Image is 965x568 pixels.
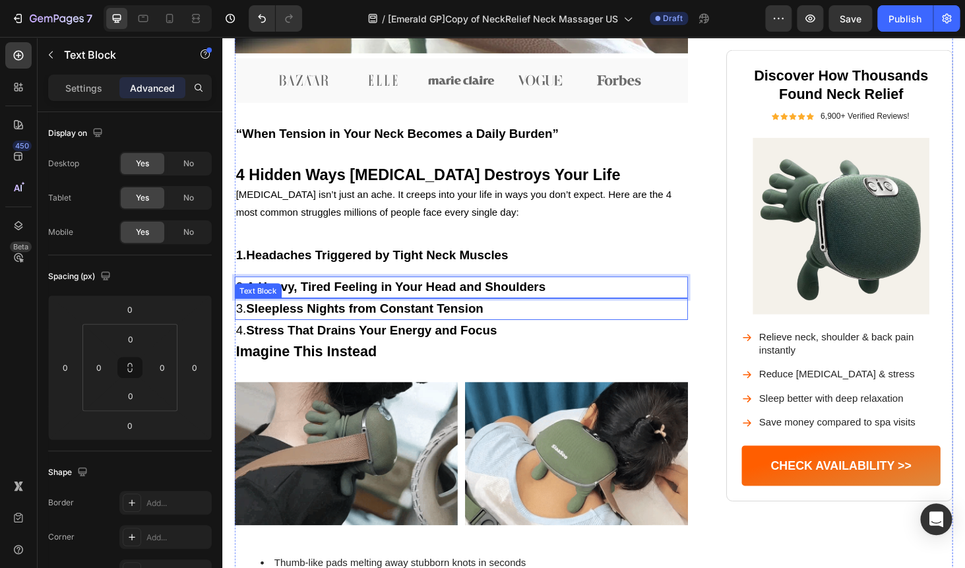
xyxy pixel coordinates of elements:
[89,358,109,377] input: 0px
[382,12,385,26] span: /
[48,192,71,204] div: Tablet
[86,11,92,26] p: 7
[10,241,32,252] div: Beta
[48,226,73,238] div: Mobile
[388,12,618,26] span: [Emerald GP]Copy of NeckRelief Neck Massager US
[572,352,763,366] p: Reduce [MEDICAL_DATA] & stress
[5,5,98,32] button: 7
[48,531,75,543] div: Corner
[584,449,734,465] p: CHECK AVAILABILITY >>
[130,81,175,95] p: Advanced
[117,386,144,406] input: 0px
[567,32,752,69] strong: Discover How Thousands Found Neck Relief
[48,464,90,482] div: Shape
[48,497,74,509] div: Border
[13,141,32,151] div: 450
[249,5,302,32] div: Undo/Redo
[48,125,106,142] div: Display on
[48,268,113,286] div: Spacing (px)
[888,12,921,26] div: Publish
[117,416,143,435] input: 0
[259,367,496,521] img: gempages_575948844915753546-490c66a3-2e5d-44d8-bd70-6da844adcdea.webp
[877,5,933,32] button: Publish
[663,13,683,24] span: Draft
[136,158,149,170] span: Yes
[222,37,965,568] iframe: Design area
[117,329,144,349] input: 0px
[152,358,172,377] input: 0px
[65,81,102,95] p: Settings
[553,107,765,296] img: gempages_575948844915753546-18972913-1b93-4d33-9e60-90747f99ec3e.jpg
[183,192,194,204] span: No
[183,226,194,238] span: No
[183,158,194,170] span: No
[637,79,732,90] p: 6,900+ Verified Reviews!
[64,47,176,63] p: Text Block
[572,313,763,340] p: Relieve neck, shoulder & back pain instantly
[146,497,208,509] div: Add...
[828,5,872,32] button: Save
[48,158,79,170] div: Desktop
[136,226,149,238] span: Yes
[185,358,204,377] input: 0
[146,532,208,544] div: Add...
[840,13,861,24] span: Save
[117,300,143,319] input: 0
[55,358,75,377] input: 0
[572,378,763,392] p: Sleep better with deep relaxation
[136,192,149,204] span: Yes
[920,503,952,535] div: Open Intercom Messenger
[572,404,763,418] p: Save money compared to spa visits
[553,435,765,478] a: CHECK AVAILABILITY >>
